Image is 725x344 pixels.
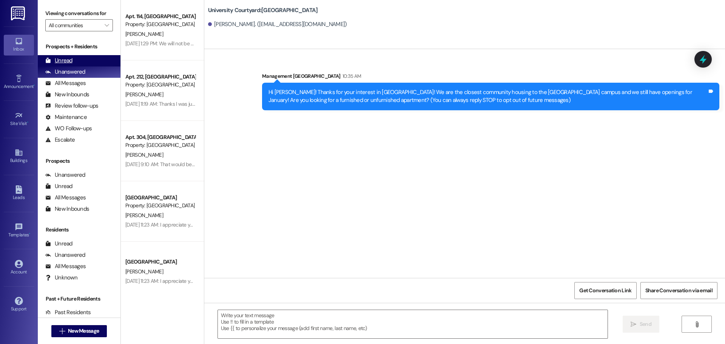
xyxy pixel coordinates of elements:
[640,282,717,299] button: Share Conversation via email
[125,202,195,210] div: Property: [GEOGRAPHIC_DATA]
[125,268,163,275] span: [PERSON_NAME]
[45,251,85,259] div: Unanswered
[38,295,120,303] div: Past + Future Residents
[51,325,107,337] button: New Message
[631,321,636,327] i: 
[45,309,91,316] div: Past Residents
[49,19,101,31] input: All communities
[125,278,238,284] div: [DATE] 11:23 AM: I appreciate your efforts, thank you!
[579,287,631,295] span: Get Conversation Link
[45,262,86,270] div: All Messages
[341,72,361,80] div: 10:35 AM
[262,72,719,83] div: Management [GEOGRAPHIC_DATA]
[68,327,99,335] span: New Message
[27,120,28,125] span: •
[4,295,34,315] a: Support
[125,31,163,37] span: [PERSON_NAME]
[45,68,85,76] div: Unanswered
[125,258,195,266] div: [GEOGRAPHIC_DATA]
[125,161,418,168] div: [DATE] 9:10 AM: That would be awesome if you could check and let me know what the correct amount ...
[125,194,195,202] div: [GEOGRAPHIC_DATA]
[125,20,195,28] div: Property: [GEOGRAPHIC_DATA]
[125,100,296,107] div: [DATE] 11:19 AM: Thanks I was just waiting to pay until that charge was removed
[694,321,700,327] i: 
[11,6,26,20] img: ResiDesk Logo
[45,79,86,87] div: All Messages
[45,57,72,65] div: Unread
[125,151,163,158] span: [PERSON_NAME]
[4,146,34,167] a: Buildings
[125,81,195,89] div: Property: [GEOGRAPHIC_DATA]
[623,316,659,333] button: Send
[45,91,89,99] div: New Inbounds
[45,274,77,282] div: Unknown
[645,287,713,295] span: Share Conversation via email
[4,183,34,204] a: Leads
[105,22,109,28] i: 
[4,109,34,130] a: Site Visit •
[208,6,318,14] b: University Courtyard: [GEOGRAPHIC_DATA]
[29,231,30,236] span: •
[38,226,120,234] div: Residents
[125,133,195,141] div: Apt. 304, [GEOGRAPHIC_DATA]
[4,35,34,55] a: Inbox
[208,20,347,28] div: [PERSON_NAME]. ([EMAIL_ADDRESS][DOMAIN_NAME])
[640,320,651,328] span: Send
[125,141,195,149] div: Property: [GEOGRAPHIC_DATA]
[4,258,34,278] a: Account
[125,40,232,47] div: [DATE] 1:29 PM: We will not be renewing our lease
[125,221,238,228] div: [DATE] 11:23 AM: I appreciate your efforts, thank you!
[45,240,72,248] div: Unread
[59,328,65,334] i: 
[125,12,195,20] div: Apt. 114, [GEOGRAPHIC_DATA]
[125,91,163,98] span: [PERSON_NAME]
[125,212,163,219] span: [PERSON_NAME]
[45,205,89,213] div: New Inbounds
[45,182,72,190] div: Unread
[45,194,86,202] div: All Messages
[38,157,120,165] div: Prospects
[45,136,75,144] div: Escalate
[574,282,636,299] button: Get Conversation Link
[45,8,113,19] label: Viewing conversations for
[4,221,34,241] a: Templates •
[45,113,87,121] div: Maintenance
[45,171,85,179] div: Unanswered
[125,73,195,81] div: Apt. 212, [GEOGRAPHIC_DATA]
[45,125,92,133] div: WO Follow-ups
[45,102,98,110] div: Review follow-ups
[38,43,120,51] div: Prospects + Residents
[268,88,707,105] div: Hi [PERSON_NAME]! Thanks for your interest in [GEOGRAPHIC_DATA]! We are the closest community hou...
[34,83,35,88] span: •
